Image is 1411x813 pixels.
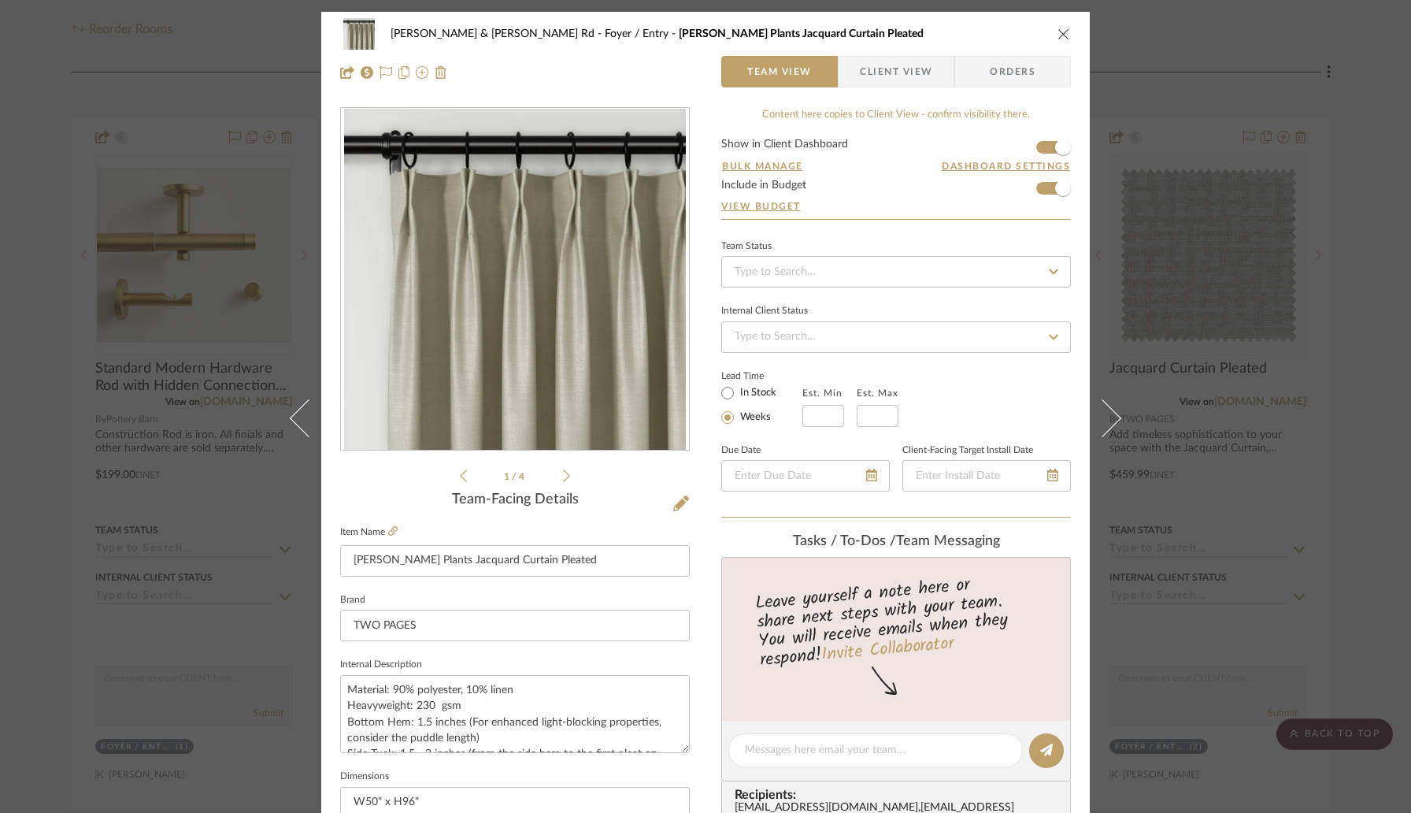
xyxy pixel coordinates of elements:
[344,109,686,451] img: b62f4bf3-25ab-4bd9-b543-b4628aa38f63_436x436.jpg
[721,107,1071,123] div: Content here copies to Client View - confirm visibility there.
[721,256,1071,288] input: Type to Search…
[512,472,519,481] span: /
[793,534,896,548] span: Tasks / To-Dos /
[721,383,802,427] mat-radio-group: Select item type
[605,28,679,39] span: Foyer / Entry
[721,159,804,173] button: Bulk Manage
[340,525,398,539] label: Item Name
[820,630,955,670] a: Invite Collaborator
[737,410,771,425] label: Weeks
[1057,27,1071,41] button: close
[340,773,389,781] label: Dimensions
[721,307,808,315] div: Internal Client Status
[340,610,690,641] input: Enter Brand
[747,56,812,87] span: Team View
[721,369,802,383] label: Lead Time
[340,661,422,669] label: Internal Description
[720,568,1073,674] div: Leave yourself a note here or share next steps with your team. You will receive emails when they ...
[735,788,1064,802] span: Recipients:
[504,472,512,481] span: 1
[941,159,1071,173] button: Dashboard Settings
[519,472,527,481] span: 4
[340,596,365,604] label: Brand
[721,447,761,455] label: Due Date
[721,200,1071,213] a: View Budget
[721,243,772,251] div: Team Status
[721,533,1071,551] div: team Messaging
[341,109,689,451] div: 0
[679,28,924,39] span: [PERSON_NAME] Plants Jacquard Curtain Pleated
[340,545,690,577] input: Enter Item Name
[721,460,890,492] input: Enter Due Date
[340,18,378,50] img: b62f4bf3-25ab-4bd9-b543-b4628aa38f63_48x40.jpg
[391,28,605,39] span: [PERSON_NAME] & [PERSON_NAME] Rd
[972,56,1053,87] span: Orders
[857,388,898,399] label: Est. Max
[737,386,776,400] label: In Stock
[435,66,447,79] img: Remove from project
[340,492,690,509] div: Team-Facing Details
[902,460,1071,492] input: Enter Install Date
[902,447,1033,455] label: Client-Facing Target Install Date
[860,56,932,87] span: Client View
[721,321,1071,353] input: Type to Search…
[802,388,843,399] label: Est. Min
